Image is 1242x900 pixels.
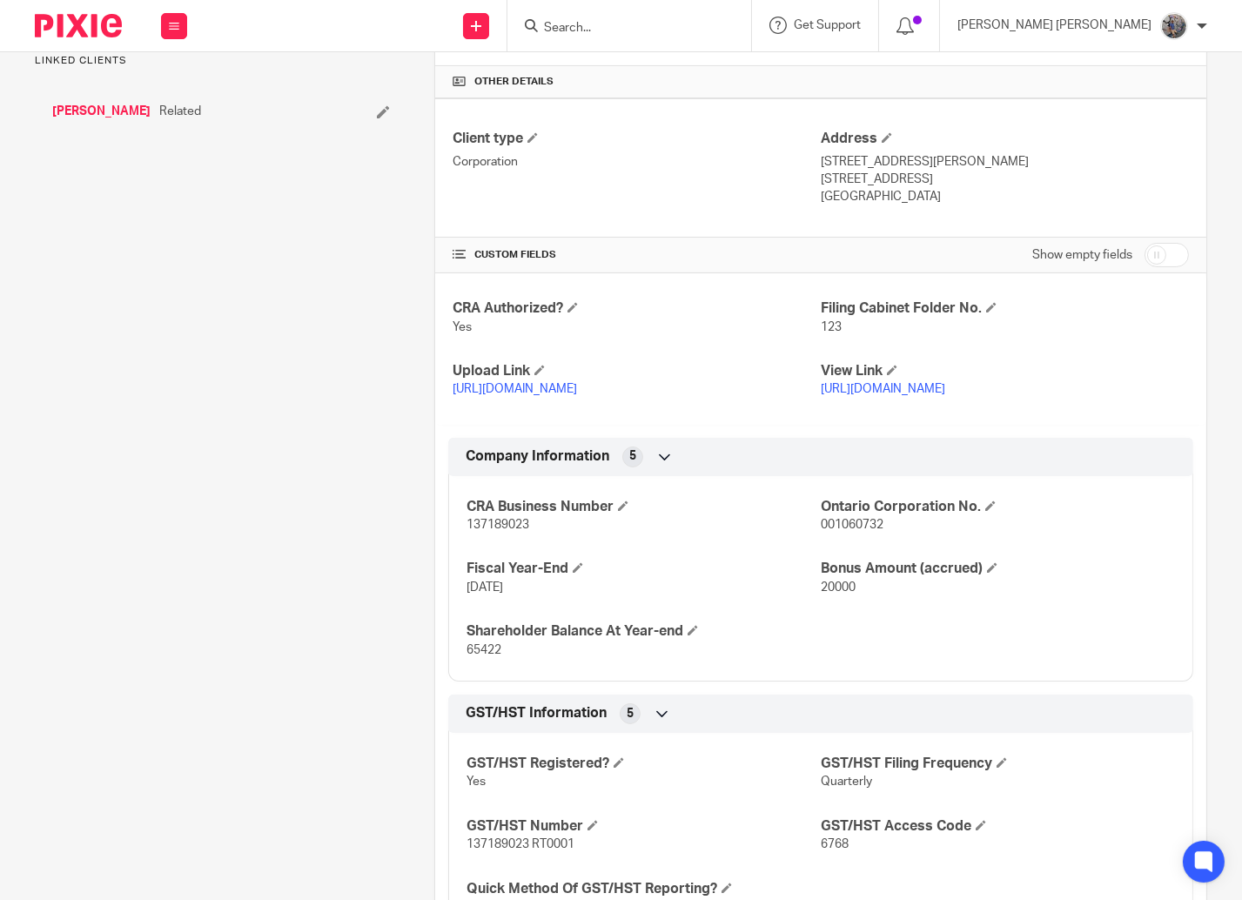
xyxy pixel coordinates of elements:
[821,560,1175,578] h4: Bonus Amount (accrued)
[466,704,607,722] span: GST/HST Information
[821,321,842,333] span: 123
[821,776,872,788] span: Quarterly
[52,103,151,120] a: [PERSON_NAME]
[1032,246,1132,264] label: Show empty fields
[159,103,201,120] span: Related
[467,622,821,641] h4: Shareholder Balance At Year-end
[467,498,821,516] h4: CRA Business Number
[821,498,1175,516] h4: Ontario Corporation No.
[821,130,1189,148] h4: Address
[542,21,699,37] input: Search
[821,171,1189,188] p: [STREET_ADDRESS]
[453,248,821,262] h4: CUSTOM FIELDS
[821,188,1189,205] p: [GEOGRAPHIC_DATA]
[467,776,486,788] span: Yes
[821,581,856,594] span: 20000
[1160,12,1188,40] img: 20160912_191538.jpg
[467,560,821,578] h4: Fiscal Year-End
[821,362,1189,380] h4: View Link
[453,321,472,333] span: Yes
[821,519,883,531] span: 001060732
[35,14,122,37] img: Pixie
[957,17,1151,34] p: [PERSON_NAME] [PERSON_NAME]
[466,447,609,466] span: Company Information
[821,299,1189,318] h4: Filing Cabinet Folder No.
[453,130,821,148] h4: Client type
[467,581,503,594] span: [DATE]
[629,447,636,465] span: 5
[627,705,634,722] span: 5
[467,644,501,656] span: 65422
[821,817,1175,836] h4: GST/HST Access Code
[821,838,849,850] span: 6768
[467,519,529,531] span: 137189023
[474,75,554,89] span: Other details
[821,383,945,395] a: [URL][DOMAIN_NAME]
[453,299,821,318] h4: CRA Authorized?
[467,755,821,773] h4: GST/HST Registered?
[453,153,821,171] p: Corporation
[35,54,407,68] p: Linked clients
[467,880,821,898] h4: Quick Method Of GST/HST Reporting?
[467,838,574,850] span: 137189023 RT0001
[453,362,821,380] h4: Upload Link
[821,153,1189,171] p: [STREET_ADDRESS][PERSON_NAME]
[467,817,821,836] h4: GST/HST Number
[794,19,861,31] span: Get Support
[453,383,577,395] a: [URL][DOMAIN_NAME]
[821,755,1175,773] h4: GST/HST Filing Frequency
